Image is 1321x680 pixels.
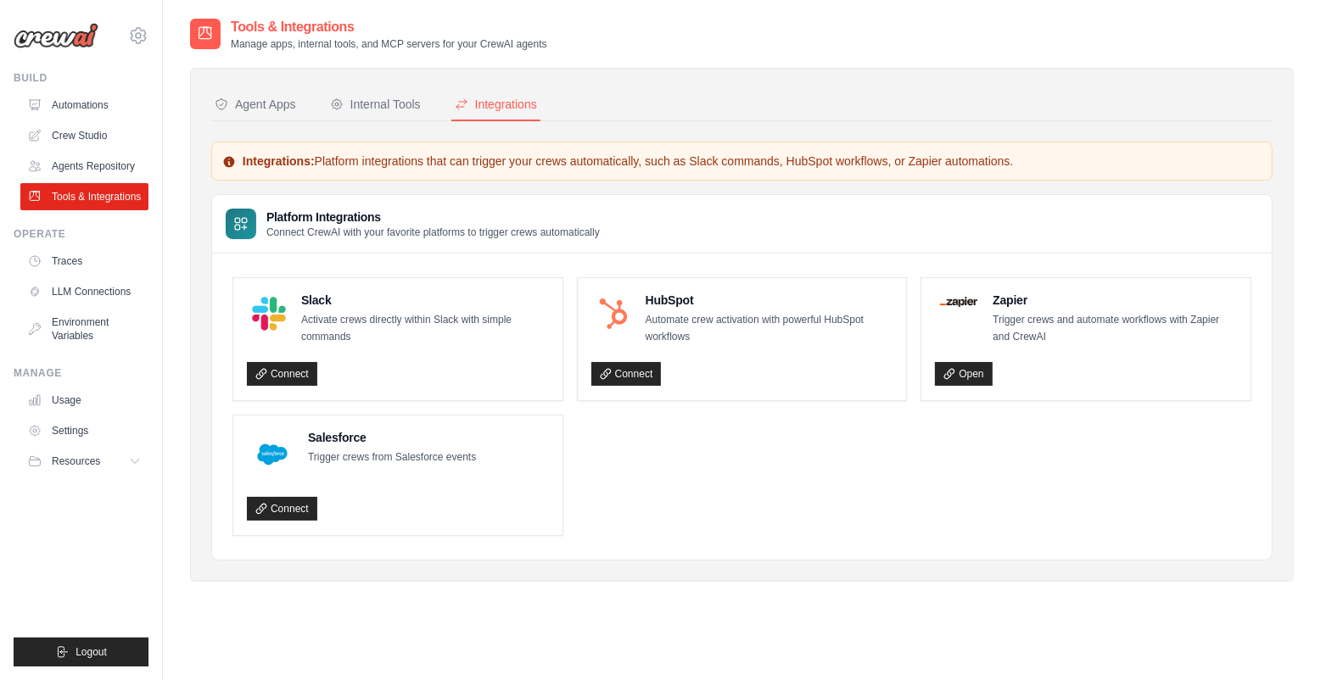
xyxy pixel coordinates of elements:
[222,153,1262,170] p: Platform integrations that can trigger your crews automatically, such as Slack commands, HubSpot ...
[20,92,148,119] a: Automations
[76,645,107,659] span: Logout
[20,309,148,349] a: Environment Variables
[935,362,992,386] a: Open
[591,362,662,386] a: Connect
[308,449,476,466] p: Trigger crews from Salesforce events
[327,89,424,121] button: Internal Tools
[211,89,299,121] button: Agent Apps
[14,638,148,666] button: Logout
[455,96,537,113] div: Integrations
[330,96,421,113] div: Internal Tools
[646,312,893,345] p: Automate crew activation with powerful HubSpot workflows
[20,387,148,414] a: Usage
[20,183,148,210] a: Tools & Integrations
[20,153,148,180] a: Agents Repository
[301,312,549,345] p: Activate crews directly within Slack with simple commands
[940,297,977,307] img: Zapier Logo
[646,292,893,309] h4: HubSpot
[247,497,317,521] a: Connect
[252,297,286,331] img: Slack Logo
[14,366,148,380] div: Manage
[52,454,100,468] span: Resources
[20,417,148,444] a: Settings
[266,226,600,239] p: Connect CrewAI with your favorite platforms to trigger crews automatically
[14,227,148,241] div: Operate
[20,122,148,149] a: Crew Studio
[231,37,547,51] p: Manage apps, internal tools, and MCP servers for your CrewAI agents
[231,17,547,37] h2: Tools & Integrations
[20,278,148,305] a: LLM Connections
[243,154,315,168] strong: Integrations:
[20,448,148,475] button: Resources
[215,96,296,113] div: Agent Apps
[301,292,549,309] h4: Slack
[596,297,630,331] img: HubSpot Logo
[247,362,317,386] a: Connect
[14,71,148,85] div: Build
[266,209,600,226] h3: Platform Integrations
[20,248,148,275] a: Traces
[252,434,293,475] img: Salesforce Logo
[993,312,1237,345] p: Trigger crews and automate workflows with Zapier and CrewAI
[451,89,540,121] button: Integrations
[308,429,476,446] h4: Salesforce
[993,292,1237,309] h4: Zapier
[14,23,98,48] img: Logo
